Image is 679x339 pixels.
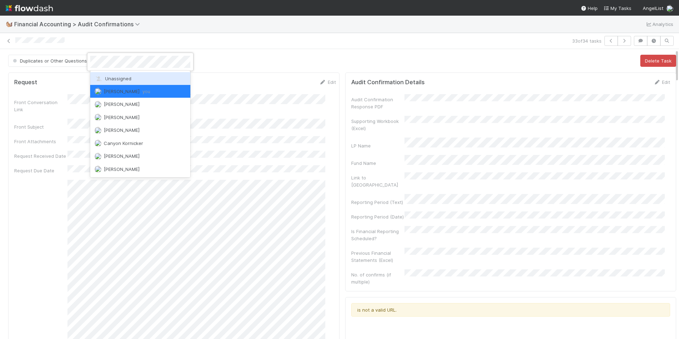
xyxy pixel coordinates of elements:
span: [PERSON_NAME] [104,101,140,107]
span: Unassigned [94,76,131,81]
img: avatar_d1f4bd1b-0b26-4d9b-b8ad-69b413583d95.png [94,140,102,147]
span: Canyon Kornicker [104,140,143,146]
img: avatar_60e5bba5-e4c9-4ca2-8b5c-d649d5645218.png [94,153,102,160]
span: [PERSON_NAME] [104,166,140,172]
img: avatar_18c010e4-930e-4480-823a-7726a265e9dd.png [94,114,102,121]
span: [PERSON_NAME] [104,153,140,159]
img: avatar_9d20afb4-344c-4512-8880-fee77f5fe71b.png [94,127,102,134]
span: [PERSON_NAME] [104,127,140,133]
img: avatar_487f705b-1efa-4920-8de6-14528bcda38c.png [94,88,102,95]
img: avatar_d6b50140-ca82-482e-b0bf-854821fc5d82.png [94,101,102,108]
span: [PERSON_NAME] [104,114,140,120]
span: [PERSON_NAME] [104,88,150,94]
span: you [142,88,150,94]
img: avatar_17610dbf-fae2-46fa-90b6-017e9223b3c9.png [94,166,102,173]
